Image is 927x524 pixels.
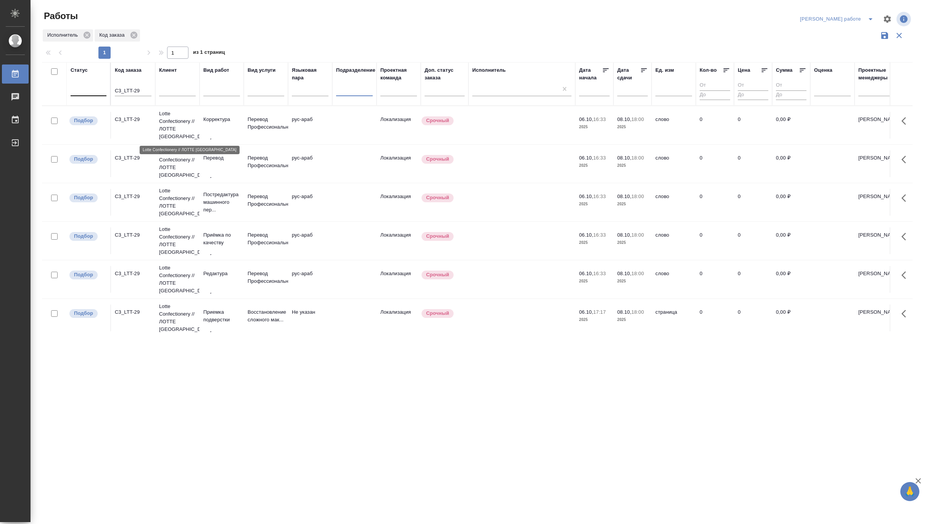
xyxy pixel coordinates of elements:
p: 2025 [617,123,648,131]
p: 18:00 [631,232,644,238]
td: 0,00 ₽ [772,227,810,254]
td: 0 [696,150,734,177]
div: Вид услуги [248,66,276,74]
td: 0,00 ₽ [772,150,810,177]
div: Подразделение [336,66,375,74]
p: 18:00 [631,309,644,315]
p: Подбор [74,155,93,163]
td: Локализация [377,266,421,293]
div: Цена [738,66,750,74]
p: Срочный [426,310,449,317]
p: 17:17 [593,309,606,315]
p: 06.10, [579,116,593,122]
span: 🙏 [903,484,916,500]
p: 2025 [579,200,610,208]
p: 2025 [579,162,610,169]
div: Клиент [159,66,177,74]
p: Перевод Профессиональный [248,231,284,247]
td: рус-араб [288,189,332,216]
td: 0 [734,266,772,293]
p: Перевод Профессиональный [248,154,284,169]
div: Можно подбирать исполнителей [69,154,106,164]
button: Здесь прячутся важные кнопки [897,189,915,207]
div: Дата сдачи [617,66,640,82]
p: 2025 [579,277,610,285]
div: Доп. статус заказа [425,66,465,82]
td: слово [652,227,696,254]
p: 06.10, [579,232,593,238]
td: рус-араб [288,266,332,293]
div: Проектные менеджеры [858,66,895,82]
div: Можно подбирать исполнителей [69,116,106,126]
p: Редактура [203,270,240,277]
p: 06.10, [579,193,593,199]
div: Можно подбирать исполнителей [69,308,106,319]
p: Срочный [426,194,449,202]
td: слово [652,266,696,293]
p: 16:33 [593,193,606,199]
p: Срочный [426,117,449,124]
div: Кол-во [700,66,717,74]
td: 0 [734,227,772,254]
div: Можно подбирать исполнителей [69,193,106,203]
td: 0 [696,266,734,293]
div: C3_LTT-29 [115,308,151,316]
td: 0 [696,227,734,254]
p: 2025 [579,239,610,247]
td: 0,00 ₽ [772,266,810,293]
button: Здесь прячутся важные кнопки [897,112,915,130]
p: Перевод Профессиональный [248,116,284,131]
p: 08.10, [617,155,631,161]
div: Исполнитель [43,29,93,42]
p: 2025 [579,123,610,131]
td: рус-араб [288,150,332,177]
p: 18:00 [631,271,644,276]
p: 18:00 [631,193,644,199]
p: Постредактура машинного пер... [203,191,240,214]
button: 🙏 [900,482,919,501]
td: 0 [696,189,734,216]
div: Статус [71,66,88,74]
td: Локализация [377,189,421,216]
p: Код заказа [99,31,127,39]
p: Подбор [74,232,93,240]
div: Код заказа [95,29,140,42]
div: C3_LTT-29 [115,154,151,162]
input: До [738,90,768,100]
div: C3_LTT-29 [115,270,151,277]
p: Lotte Confectionery // ЛОТТЕ [GEOGRAPHIC_DATA] [159,187,196,218]
div: C3_LTT-29 [115,116,151,123]
p: Подбор [74,271,93,279]
div: Ед. изм [655,66,674,74]
button: Здесь прячутся важные кнопки [897,227,915,246]
td: [PERSON_NAME] [855,189,899,216]
p: 06.10, [579,271,593,276]
p: 08.10, [617,116,631,122]
p: Lotte Confectionery // ЛОТТЕ [GEOGRAPHIC_DATA] [159,148,196,179]
div: Вид работ [203,66,229,74]
span: Настроить таблицу [878,10,896,28]
button: Здесь прячутся важные кнопки [897,305,915,323]
td: 0 [734,112,772,139]
div: Можно подбирать исполнителей [69,270,106,280]
td: рус-араб [288,227,332,254]
p: Срочный [426,155,449,163]
p: 2025 [617,162,648,169]
td: 0 [696,112,734,139]
p: Lotte Confectionery // ЛОТТЕ [GEOGRAPHIC_DATA] [159,264,196,295]
td: слово [652,189,696,216]
td: Локализация [377,112,421,139]
td: 0 [734,150,772,177]
input: От [738,81,768,90]
p: Lotte Confectionery // ЛОТТЕ [GEOGRAPHIC_DATA] [159,110,196,140]
p: Подбор [74,194,93,202]
td: слово [652,150,696,177]
p: 06.10, [579,155,593,161]
td: 0 [696,305,734,331]
p: Lotte Confectionery // ЛОТТЕ [GEOGRAPHIC_DATA] [159,226,196,256]
p: Срочный [426,271,449,279]
p: Исполнитель [47,31,80,39]
p: 16:33 [593,232,606,238]
p: 18:00 [631,155,644,161]
p: Перевод [203,154,240,162]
